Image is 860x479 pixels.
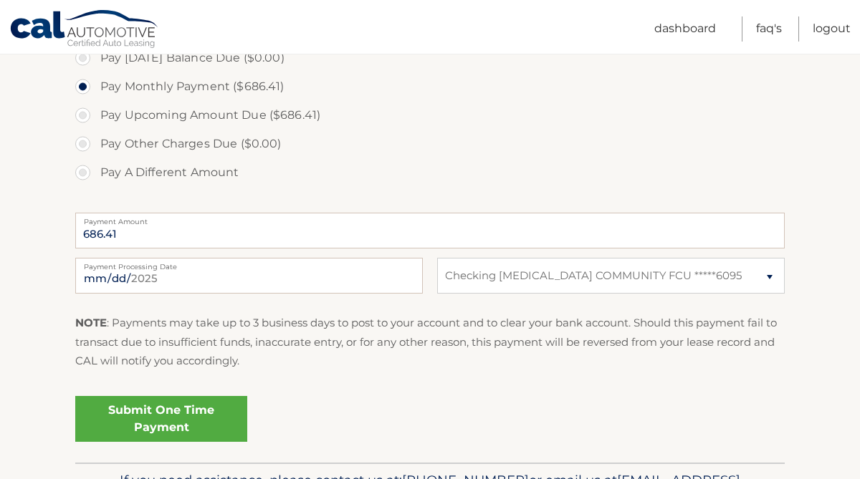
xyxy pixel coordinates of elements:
[9,9,160,51] a: Cal Automotive
[75,314,785,370] p: : Payments may take up to 3 business days to post to your account and to clear your bank account....
[75,213,785,248] input: Payment Amount
[75,44,785,72] label: Pay [DATE] Balance Due ($0.00)
[75,101,785,130] label: Pay Upcoming Amount Due ($686.41)
[75,258,423,294] input: Payment Date
[75,396,247,442] a: Submit One Time Payment
[75,258,423,269] label: Payment Processing Date
[813,16,851,42] a: Logout
[75,72,785,101] label: Pay Monthly Payment ($686.41)
[75,158,785,187] label: Pay A Different Amount
[75,213,785,224] label: Payment Amount
[654,16,716,42] a: Dashboard
[75,130,785,158] label: Pay Other Charges Due ($0.00)
[75,316,107,329] strong: NOTE
[756,16,782,42] a: FAQ's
